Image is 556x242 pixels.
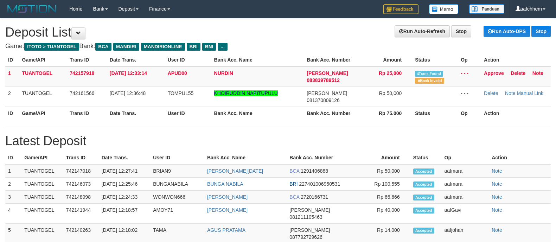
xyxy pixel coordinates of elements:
span: 081370809126 [307,97,339,103]
td: TUANTOGEL [21,178,63,191]
td: TUANTOGEL [21,164,63,178]
span: BCA [289,194,299,200]
img: Feedback.jpg [383,4,418,14]
span: ITOTO > TUANTOGEL [24,43,79,51]
a: Approve [484,70,504,76]
th: Amount [366,53,412,66]
span: [PERSON_NAME] [289,207,330,213]
td: 3 [5,191,21,204]
a: Note [492,168,502,174]
td: [DATE] 12:24:33 [99,191,150,204]
th: Bank Acc. Name [204,151,287,164]
td: BRIAN9 [150,164,204,178]
td: [DATE] 12:18:57 [99,204,150,224]
td: 1 [5,164,21,178]
span: 1291406888 [301,168,328,174]
th: Op [458,53,481,66]
span: 2720166731 [301,194,328,200]
td: aafmara [442,164,489,178]
th: Status [412,53,458,66]
span: 742157918 [70,70,94,76]
span: 083839789512 [307,77,339,83]
th: Bank Acc. Number [304,53,366,66]
a: Note [505,90,516,96]
th: Date Trans. [99,151,150,164]
a: BUNGA NABILA [207,181,243,187]
th: Game/API [21,151,63,164]
th: Bank Acc. Number [304,107,366,120]
span: 227401006950531 [299,181,340,187]
span: 742161566 [70,90,94,96]
td: TUANTOGEL [21,204,63,224]
img: MOTION_logo.png [5,4,59,14]
a: Note [492,227,502,233]
a: Run Auto-DPS [484,26,530,37]
span: [DATE] 12:36:48 [110,90,146,96]
img: panduan.png [469,4,504,14]
th: Status [412,107,458,120]
th: Action [481,107,551,120]
td: Rp 66,666 [366,191,410,204]
span: Accepted [413,181,434,187]
th: Bank Acc. Name [211,107,304,120]
span: Rp 50,000 [379,90,402,96]
a: [PERSON_NAME] [207,194,248,200]
th: ID [5,53,19,66]
td: Rp 50,000 [366,164,410,178]
span: 081211105463 [289,214,322,220]
span: TOMPUL55 [168,90,194,96]
span: MANDIRIONLINE [141,43,185,51]
span: Accepted [413,208,434,214]
td: TUANTOGEL [19,87,67,107]
th: Date Trans. [107,53,165,66]
span: Accepted [413,195,434,200]
th: Op [442,151,489,164]
a: KHOIRUDDIN NAPITUPULU [214,90,278,96]
span: BNI [202,43,216,51]
a: Stop [451,25,471,37]
h1: Latest Deposit [5,134,551,148]
span: Accepted [413,168,434,174]
span: [DATE] 12:33:14 [110,70,147,76]
span: [PERSON_NAME] [289,227,330,233]
th: User ID [165,107,211,120]
th: Action [481,53,551,66]
a: [PERSON_NAME][DATE] [207,168,263,174]
span: BRI [289,181,298,187]
h1: Deposit List [5,25,551,39]
th: Action [489,151,551,164]
a: Delete [484,90,498,96]
a: Delete [511,70,525,76]
th: Op [458,107,481,120]
td: aafmara [442,191,489,204]
th: Bank Acc. Number [287,151,366,164]
a: [PERSON_NAME] [207,207,248,213]
td: aafGavi [442,204,489,224]
th: Game/API [19,107,67,120]
th: Game/API [19,53,67,66]
th: User ID [165,53,211,66]
td: 2 [5,178,21,191]
span: 087792729626 [289,234,322,240]
th: User ID [150,151,204,164]
th: ID [5,107,19,120]
td: TUANTOGEL [19,66,67,87]
span: Bank is not match [415,78,444,84]
td: - - - [458,66,481,87]
span: MANDIRI [113,43,139,51]
td: aafmara [442,178,489,191]
h4: Game: Bank: [5,43,551,50]
a: Manual Link [517,90,543,96]
th: Bank Acc. Name [211,53,304,66]
a: Stop [531,26,551,37]
span: Similar transaction found [415,71,443,77]
td: 742148098 [63,191,99,204]
a: Note [492,207,502,213]
td: 742146073 [63,178,99,191]
td: TUANTOGEL [21,191,63,204]
td: 742147018 [63,164,99,178]
a: AGUS PRATAMA [207,227,245,233]
th: Trans ID [67,53,107,66]
a: Note [492,181,502,187]
td: 1 [5,66,19,87]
